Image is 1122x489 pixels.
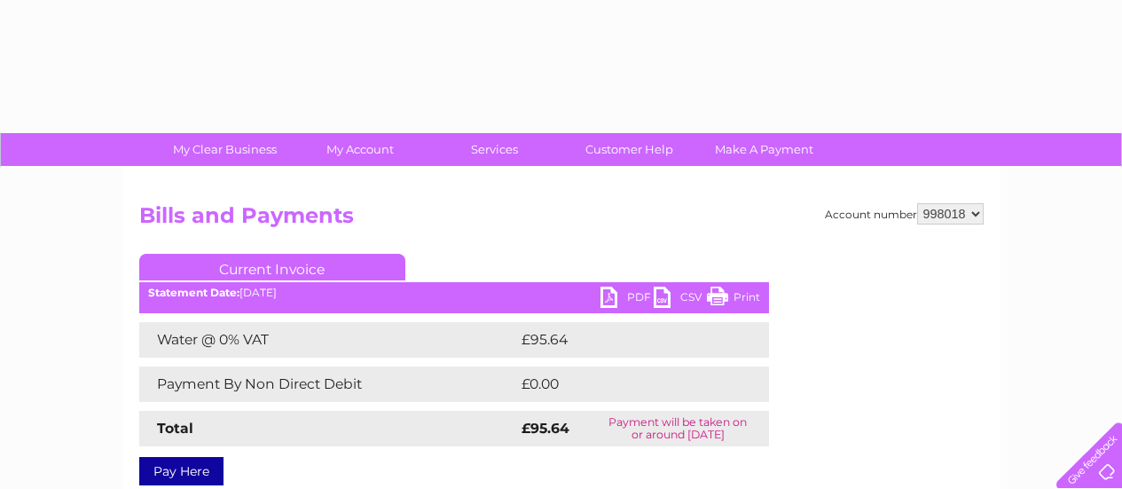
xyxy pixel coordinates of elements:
[517,322,734,358] td: £95.64
[556,133,702,166] a: Customer Help
[587,411,769,446] td: Payment will be taken on or around [DATE]
[139,322,517,358] td: Water @ 0% VAT
[152,133,298,166] a: My Clear Business
[139,457,224,485] a: Pay Here
[148,286,239,299] b: Statement Date:
[707,287,760,312] a: Print
[139,254,405,280] a: Current Invoice
[691,133,837,166] a: Make A Payment
[139,287,769,299] div: [DATE]
[522,420,569,437] strong: £95.64
[600,287,654,312] a: PDF
[157,420,193,437] strong: Total
[825,203,984,225] div: Account number
[517,367,728,402] td: £0.00
[139,203,984,237] h2: Bills and Payments
[286,133,433,166] a: My Account
[421,133,568,166] a: Services
[654,287,707,312] a: CSV
[139,367,517,402] td: Payment By Non Direct Debit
